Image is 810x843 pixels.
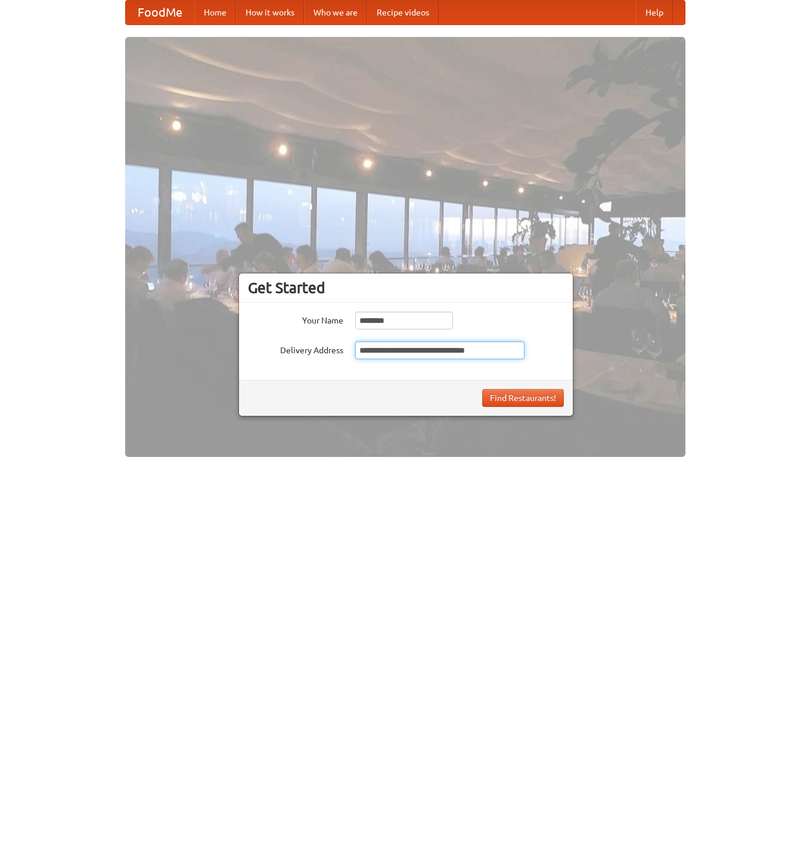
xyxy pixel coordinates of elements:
a: Help [636,1,673,24]
a: FoodMe [126,1,194,24]
a: Who we are [304,1,367,24]
a: How it works [236,1,304,24]
label: Delivery Address [248,341,343,356]
button: Find Restaurants! [482,389,564,407]
label: Your Name [248,312,343,326]
a: Recipe videos [367,1,439,24]
a: Home [194,1,236,24]
h3: Get Started [248,279,564,297]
